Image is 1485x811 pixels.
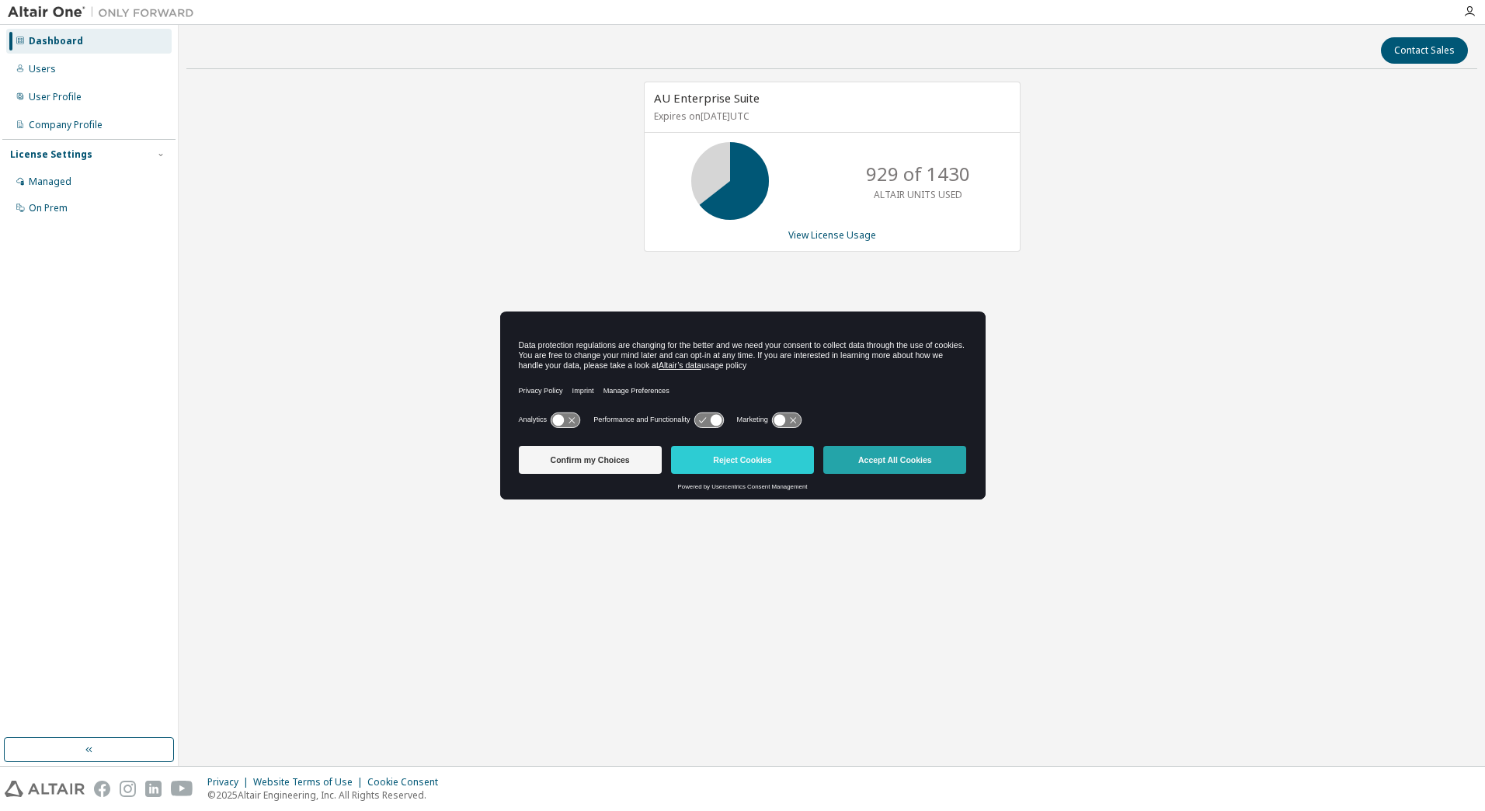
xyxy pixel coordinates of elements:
div: Users [29,63,56,75]
img: linkedin.svg [145,781,162,797]
div: On Prem [29,202,68,214]
p: ALTAIR UNITS USED [874,188,962,201]
p: Expires on [DATE] UTC [654,110,1007,123]
div: Company Profile [29,119,103,131]
p: © 2025 Altair Engineering, Inc. All Rights Reserved. [207,788,447,802]
img: youtube.svg [171,781,193,797]
div: User Profile [29,91,82,103]
div: Managed [29,176,71,188]
div: Website Terms of Use [253,776,367,788]
a: View License Usage [788,228,876,242]
div: Privacy [207,776,253,788]
img: facebook.svg [94,781,110,797]
div: Dashboard [29,35,83,47]
img: Altair One [8,5,202,20]
div: License Settings [10,148,92,161]
button: Contact Sales [1381,37,1468,64]
img: altair_logo.svg [5,781,85,797]
img: instagram.svg [120,781,136,797]
p: 929 of 1430 [866,161,970,187]
div: Cookie Consent [367,776,447,788]
span: AU Enterprise Suite [654,90,760,106]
